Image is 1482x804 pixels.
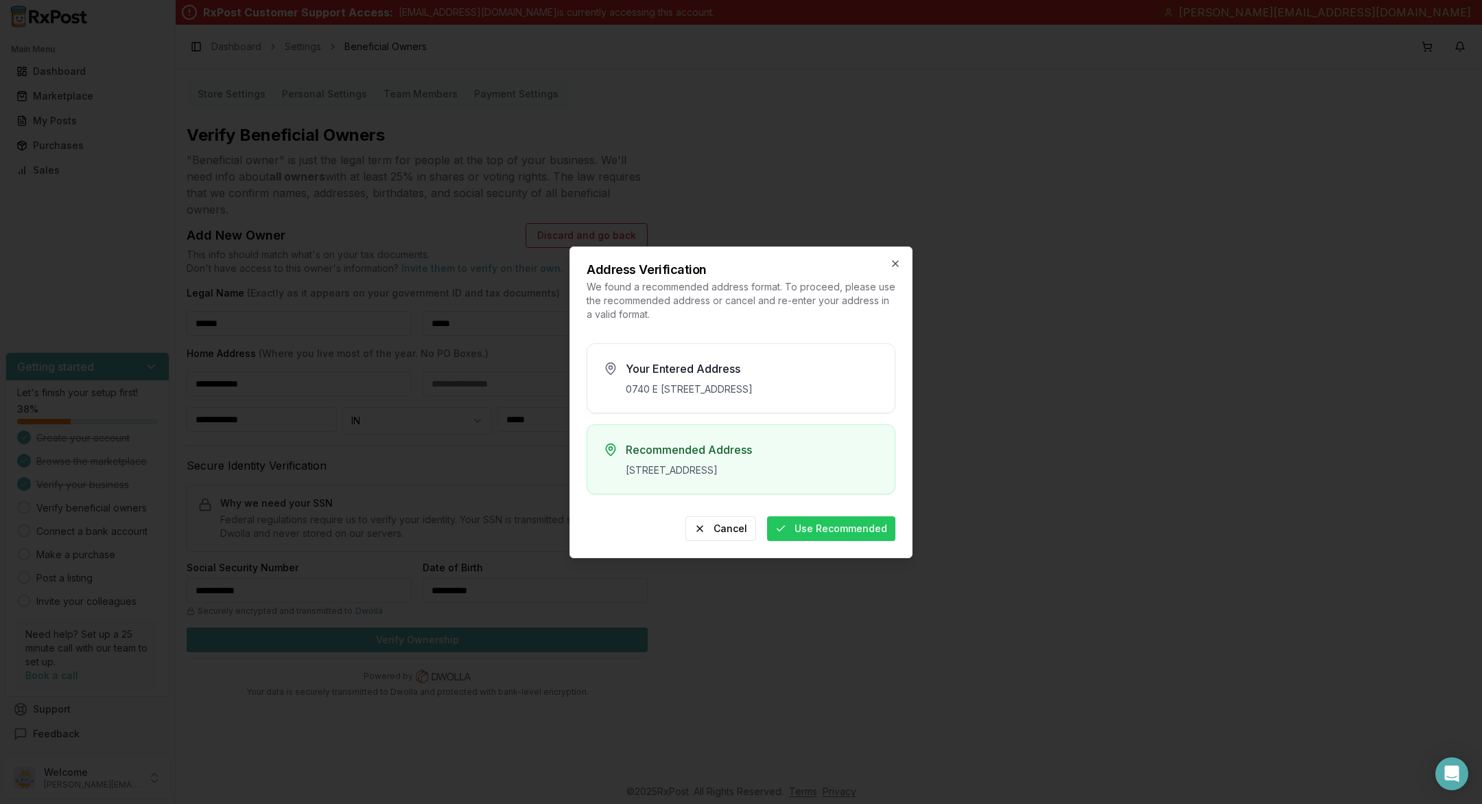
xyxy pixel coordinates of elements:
div: 0740 E [STREET_ADDRESS] [626,382,878,396]
button: Cancel [685,516,756,541]
button: Use Recommended [767,516,895,541]
h3: Recommended Address [626,441,878,458]
h2: Address Verification [587,264,895,276]
h3: Your Entered Address [626,360,878,377]
p: We found a recommended address format. To proceed, please use the recommended address or cancel a... [587,280,895,321]
div: [STREET_ADDRESS] [626,463,878,477]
